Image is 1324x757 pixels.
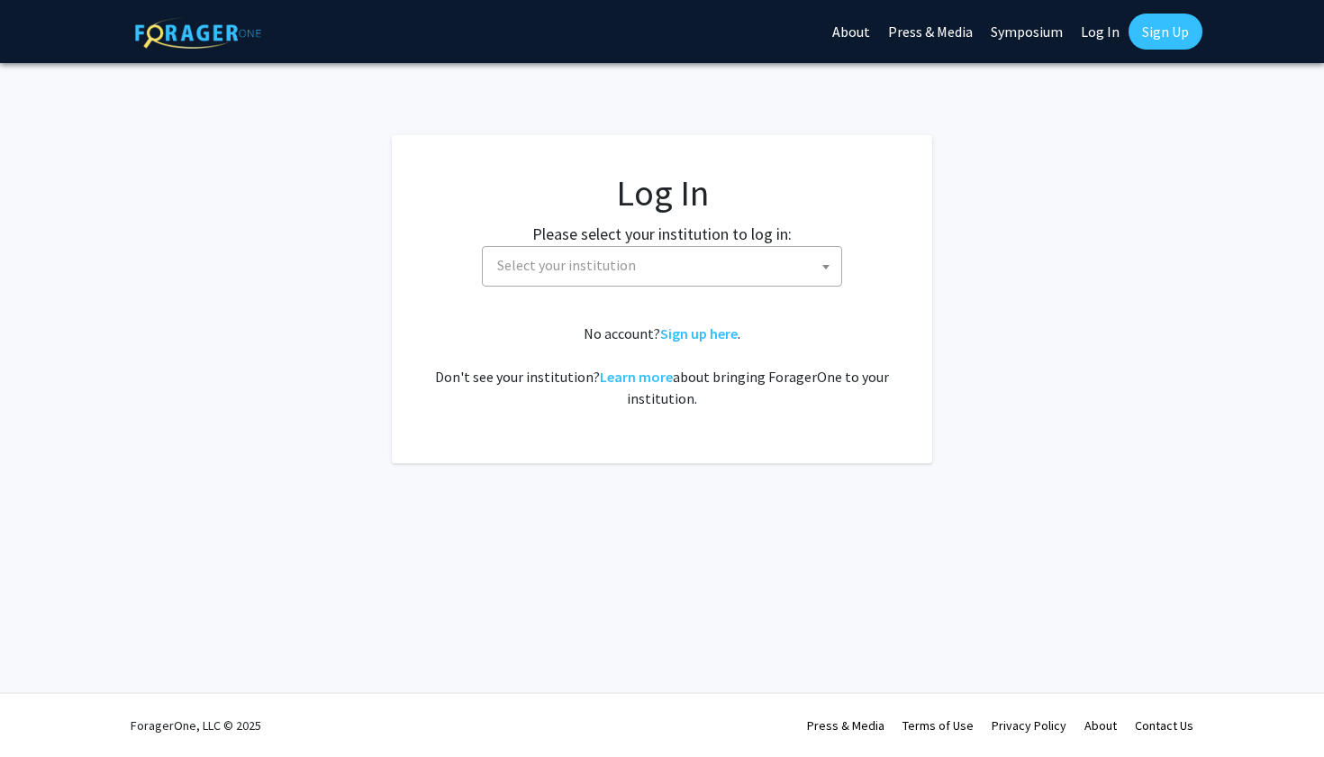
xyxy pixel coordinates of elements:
[131,694,261,757] div: ForagerOne, LLC © 2025
[902,717,974,734] a: Terms of Use
[1084,717,1117,734] a: About
[1129,14,1202,50] a: Sign Up
[428,323,896,409] div: No account? . Don't see your institution? about bringing ForagerOne to your institution.
[490,247,841,284] span: Select your institution
[135,17,261,49] img: ForagerOne Logo
[532,222,792,246] label: Please select your institution to log in:
[600,368,673,386] a: Learn more about bringing ForagerOne to your institution
[992,717,1066,734] a: Privacy Policy
[428,171,896,214] h1: Log In
[660,324,738,342] a: Sign up here
[1135,717,1193,734] a: Contact Us
[497,256,636,274] span: Select your institution
[482,246,842,287] span: Select your institution
[807,717,884,734] a: Press & Media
